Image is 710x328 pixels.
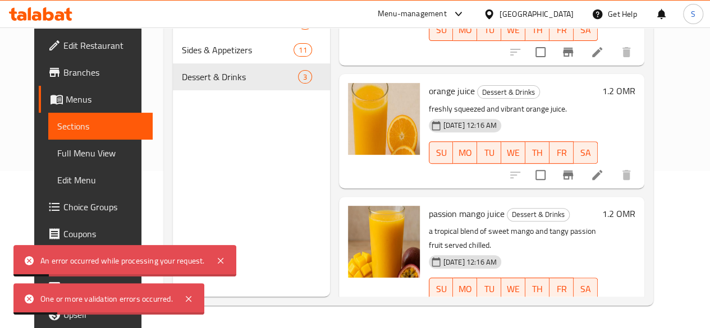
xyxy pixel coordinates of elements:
span: 3 [299,72,312,82]
span: [DATE] 12:16 AM [439,120,501,131]
span: Branches [63,66,144,79]
nav: Menu sections [173,5,330,95]
span: Choice Groups [63,200,144,214]
div: Sides & Appetizers11 [173,36,330,63]
h6: 1.2 OMR [602,83,635,99]
span: TH [530,22,545,38]
button: FR [549,19,574,41]
span: Dessert & Drinks [182,70,298,84]
span: TU [482,281,497,297]
div: Dessert & Drinks [477,85,540,99]
button: TU [477,278,501,300]
button: FR [549,278,574,300]
button: TH [525,278,549,300]
span: SA [578,281,593,297]
button: SA [574,278,598,300]
button: TH [525,141,549,164]
div: [GEOGRAPHIC_DATA] [500,8,574,20]
span: Edit Menu [57,173,144,187]
span: S [691,8,695,20]
button: TU [477,19,501,41]
span: Sections [57,119,144,133]
span: MO [457,22,473,38]
span: TH [530,281,545,297]
span: 11 [294,45,311,56]
a: Edit menu item [590,45,604,59]
a: Branches [39,59,153,86]
span: Edit Restaurant [63,39,144,52]
button: TU [477,141,501,164]
button: SU [429,19,454,41]
span: WE [506,281,521,297]
img: orange juice [348,83,420,155]
span: passion mango juice [429,205,505,222]
span: SU [434,281,449,297]
a: Edit menu item [590,168,604,182]
span: MO [457,145,473,161]
span: TH [530,145,545,161]
a: Upsell [39,301,153,328]
span: [DATE] 12:16 AM [439,257,501,267]
span: SU [434,22,449,38]
span: Coupons [63,227,144,241]
span: FR [554,145,569,161]
span: Dessert & Drinks [507,208,569,221]
span: MO [457,281,473,297]
span: SA [578,22,593,38]
span: SU [434,145,449,161]
button: SA [574,141,598,164]
span: Dessert & Drinks [478,86,539,99]
button: delete [613,161,640,188]
span: TU [482,145,497,161]
button: FR [549,141,574,164]
button: MO [453,278,477,300]
span: Upsell [63,308,144,321]
a: Menus [39,86,153,113]
a: Choice Groups [39,193,153,220]
div: items [298,70,312,84]
span: TU [482,22,497,38]
span: Menu disclaimer [63,281,144,294]
h6: 1.2 OMR [602,206,635,221]
img: passion mango juice [348,206,420,278]
button: TH [525,19,549,41]
button: delete [613,39,640,66]
a: Edit Menu [48,167,153,193]
span: SA [578,145,593,161]
a: Coupons [39,220,153,247]
a: Edit Restaurant [39,32,153,59]
div: An error occurred while processing your request. [40,255,205,267]
span: FR [554,22,569,38]
button: WE [501,19,525,41]
button: Branch-specific-item [555,39,581,66]
a: Sections [48,113,153,140]
span: Menus [66,93,144,106]
div: Dessert & Drinks [507,208,570,221]
span: Sides & Appetizers [182,43,294,57]
button: SU [429,278,454,300]
div: Dessert & Drinks3 [173,63,330,90]
button: WE [501,141,525,164]
span: Select to update [529,40,552,64]
span: Full Menu View [57,146,144,160]
div: Menu-management [378,7,447,21]
div: One or more validation errors occurred. [40,293,173,305]
span: Select to update [529,163,552,187]
p: a tropical blend of sweet mango and tangy passion fruit served chilled. [429,224,598,252]
a: Full Menu View [48,140,153,167]
button: WE [501,278,525,300]
button: MO [453,19,477,41]
button: MO [453,141,477,164]
p: freshly squeezed and vibrant orange juice. [429,102,598,116]
span: orange juice [429,82,475,99]
button: Branch-specific-item [555,161,581,188]
button: SA [574,19,598,41]
span: WE [506,145,521,161]
span: WE [506,22,521,38]
button: SU [429,141,454,164]
span: FR [554,281,569,297]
